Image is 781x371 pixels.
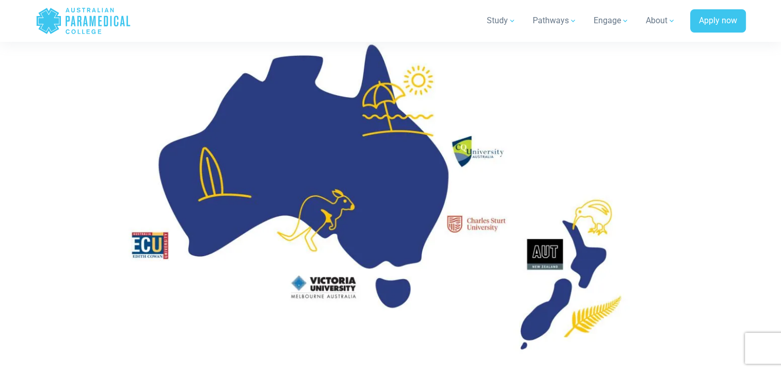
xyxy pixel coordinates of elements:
[587,6,635,35] a: Engage
[89,27,693,367] img: AUS and NZ (Universities)
[481,6,522,35] a: Study
[36,4,131,38] a: Australian Paramedical College
[640,6,682,35] a: About
[527,6,583,35] a: Pathways
[690,9,746,33] a: Apply now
